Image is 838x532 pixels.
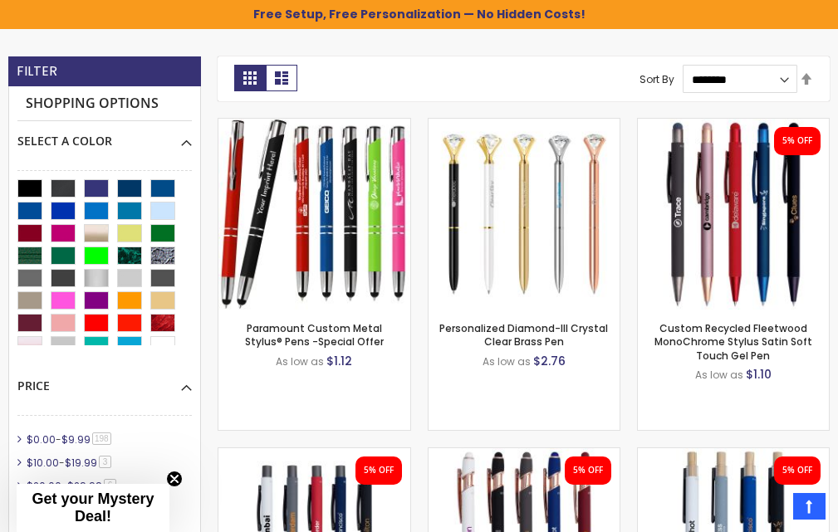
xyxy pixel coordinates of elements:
[640,72,674,86] label: Sort By
[65,456,97,470] span: $19.99
[99,456,111,468] span: 3
[573,465,603,476] div: 5% OFF
[326,353,352,369] span: $1.12
[234,65,266,91] strong: Grid
[22,456,117,470] a: $10.00-$19.993
[17,86,192,122] strong: Shopping Options
[218,119,409,310] img: Paramount Custom Metal Stylus® Pens -Special Offer
[533,353,566,369] span: $2.76
[276,354,324,368] span: As low as
[17,62,57,81] strong: Filter
[638,119,829,310] img: Custom Recycled Fleetwood MonoChrome Stylus Satin Soft Touch Gel Pen
[32,491,154,525] span: Get your Mystery Deal!
[245,321,384,349] a: Paramount Custom Metal Stylus® Pens -Special Offer
[22,479,122,493] a: $20.00-$29.996
[638,118,829,132] a: Custom Recycled Fleetwood MonoChrome Stylus Satin Soft Touch Gel Pen
[61,432,91,447] span: $9.99
[364,465,394,476] div: 5% OFF
[439,321,608,349] a: Personalized Diamond-III Crystal Clear Brass Pen
[218,447,409,461] a: Personalized Recycled Fleetwood Satin Soft Touch Gel Click Pen
[654,321,812,362] a: Custom Recycled Fleetwood MonoChrome Stylus Satin Soft Touch Gel Pen
[92,432,111,445] span: 198
[22,432,117,447] a: $0.00-$9.99198
[746,366,772,383] span: $1.10
[166,471,183,487] button: Close teaser
[27,432,56,447] span: $0.00
[429,119,620,310] img: Personalized Diamond-III Crystal Clear Brass Pen
[67,479,102,493] span: $29.99
[695,368,743,382] span: As low as
[483,354,531,368] span: As low as
[27,456,59,470] span: $10.00
[104,479,116,491] span: 6
[782,135,812,147] div: 5% OFF
[701,487,838,532] iframe: Google Customer Reviews
[429,118,620,132] a: Personalized Diamond-III Crystal Clear Brass Pen
[17,366,192,394] div: Price
[429,447,620,461] a: Custom Lexi Rose Gold Stylus Soft Touch Recycled Aluminum Pen
[17,121,192,149] div: Select A Color
[218,118,409,132] a: Paramount Custom Metal Stylus® Pens -Special Offer
[17,484,169,532] div: Get your Mystery Deal!Close teaser
[27,479,61,493] span: $20.00
[638,447,829,461] a: Eco-Friendly Aluminum Bali Satin Soft Touch Gel Click Pen
[782,465,812,476] div: 5% OFF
